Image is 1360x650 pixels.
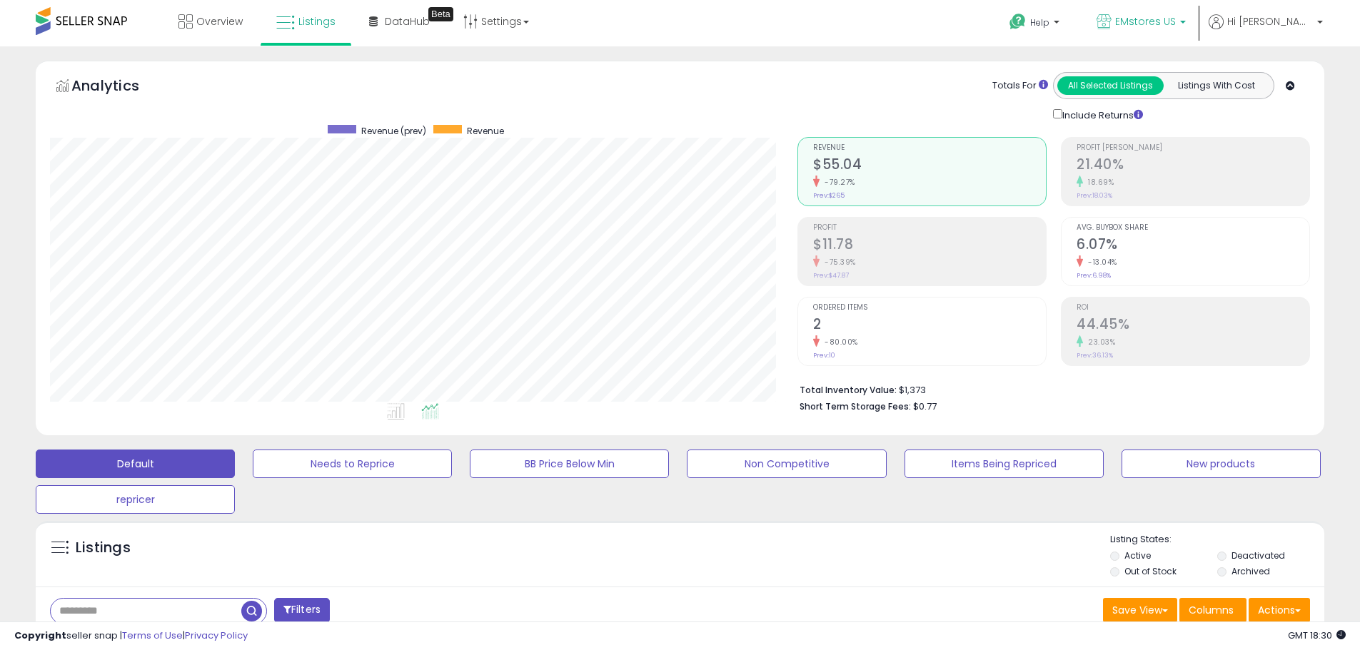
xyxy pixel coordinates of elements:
[274,598,330,623] button: Filters
[800,380,1299,397] li: $1,373
[1122,450,1321,478] button: New products
[196,14,243,29] span: Overview
[298,14,336,29] span: Listings
[1227,14,1313,29] span: Hi [PERSON_NAME]
[36,450,235,478] button: Default
[913,400,937,413] span: $0.77
[1209,14,1323,46] a: Hi [PERSON_NAME]
[1077,224,1309,232] span: Avg. Buybox Share
[1124,565,1177,577] label: Out of Stock
[813,144,1046,152] span: Revenue
[1189,603,1234,617] span: Columns
[813,304,1046,312] span: Ordered Items
[1077,271,1111,280] small: Prev: 6.98%
[1030,16,1049,29] span: Help
[1124,549,1151,562] label: Active
[1083,337,1115,347] small: 23.03%
[470,450,669,478] button: BB Price Below Min
[122,629,183,642] a: Terms of Use
[1231,549,1285,562] label: Deactivated
[76,538,131,558] h5: Listings
[14,629,66,642] strong: Copyright
[71,76,167,99] h5: Analytics
[1077,144,1309,152] span: Profit [PERSON_NAME]
[1077,156,1309,176] h2: 21.40%
[1163,76,1269,95] button: Listings With Cost
[820,257,856,268] small: -75.39%
[998,2,1074,46] a: Help
[467,125,504,137] span: Revenue
[1077,351,1113,360] small: Prev: 36.13%
[1009,13,1027,31] i: Get Help
[813,271,849,280] small: Prev: $47.87
[820,337,858,347] small: -80.00%
[813,236,1046,255] h2: $11.78
[185,629,248,642] a: Privacy Policy
[1115,14,1176,29] span: EMstores US
[905,450,1104,478] button: Items Being Repriced
[1179,598,1246,622] button: Columns
[687,450,886,478] button: Non Competitive
[1057,76,1164,95] button: All Selected Listings
[428,7,453,21] div: Tooltip anchor
[1077,236,1309,255] h2: 6.07%
[1110,533,1324,547] p: Listing States:
[813,351,835,360] small: Prev: 10
[813,191,845,200] small: Prev: $265
[253,450,452,478] button: Needs to Reprice
[1077,304,1309,312] span: ROI
[1083,177,1114,188] small: 18.69%
[992,79,1048,93] div: Totals For
[813,156,1046,176] h2: $55.04
[1231,565,1270,577] label: Archived
[1077,316,1309,335] h2: 44.45%
[813,316,1046,335] h2: 2
[36,485,235,514] button: repricer
[14,629,248,643] div: seller snap | |
[800,384,897,396] b: Total Inventory Value:
[1249,598,1310,622] button: Actions
[361,125,426,137] span: Revenue (prev)
[1103,598,1177,622] button: Save View
[813,224,1046,232] span: Profit
[1288,629,1346,642] span: 2025-09-15 18:30 GMT
[1077,191,1112,200] small: Prev: 18.03%
[800,400,911,412] b: Short Term Storage Fees:
[820,177,855,188] small: -79.27%
[385,14,430,29] span: DataHub
[1083,257,1117,268] small: -13.04%
[1042,106,1160,123] div: Include Returns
